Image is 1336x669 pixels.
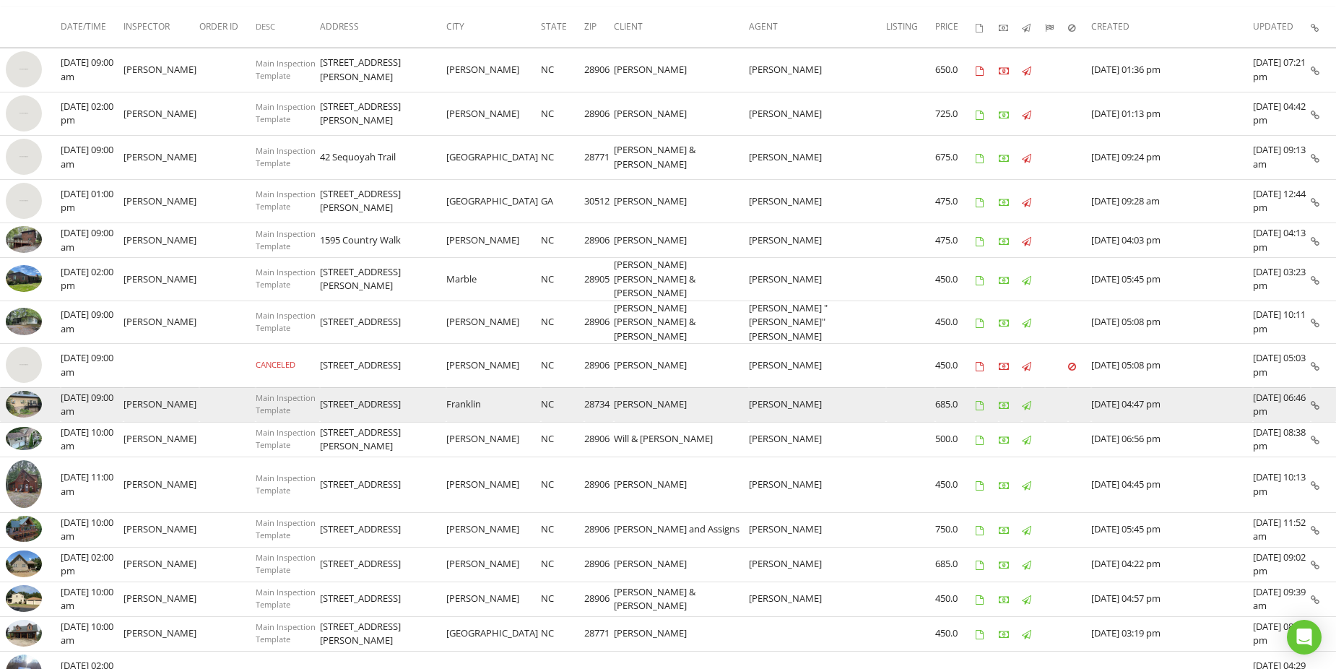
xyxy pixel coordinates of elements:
th: State: Not sorted. [541,7,584,48]
td: [DATE] 06:46 pm [1253,387,1311,422]
td: [DATE] 03:23 pm [1253,258,1311,301]
td: 650.0 [935,48,976,92]
span: Main Inspection Template [256,58,316,81]
span: Agent [749,20,778,33]
td: 475.0 [935,179,976,223]
td: NC [541,512,584,547]
span: City [446,20,464,33]
td: [DATE] 11:00 am [61,457,123,512]
td: [PERSON_NAME] [446,344,541,388]
th: Canceled: Not sorted. [1068,7,1091,48]
td: [PERSON_NAME] [614,92,749,136]
span: Main Inspection Template [256,267,316,290]
span: Main Inspection Template [256,621,316,644]
td: [PERSON_NAME] [123,387,199,422]
td: [PERSON_NAME] [123,457,199,512]
td: 750.0 [935,512,976,547]
td: [DATE] 10:13 pm [1253,457,1311,512]
span: Main Inspection Template [256,517,316,540]
td: [STREET_ADDRESS] [320,512,446,547]
td: [PERSON_NAME] [614,48,749,92]
td: [STREET_ADDRESS][PERSON_NAME] [320,48,446,92]
th: Submitted: Not sorted. [1045,7,1068,48]
span: Main Inspection Template [256,392,316,415]
td: [DATE] 09:39 am [1253,582,1311,616]
td: [PERSON_NAME] [123,223,199,258]
span: Price [935,20,958,33]
td: 28906 [584,582,614,616]
td: [GEOGRAPHIC_DATA] [446,136,541,180]
td: [STREET_ADDRESS] [320,547,446,582]
img: 9304881%2Fcover_photos%2FLItXtrczoPANpvfAR1AB%2Fsmall.jpeg [6,427,42,450]
td: [DATE] 02:00 pm [61,547,123,582]
td: [STREET_ADDRESS] [320,582,446,616]
td: [PERSON_NAME] [123,301,199,344]
td: [DATE] 09:00 am [61,387,123,422]
td: [PERSON_NAME] [749,258,886,301]
td: 450.0 [935,582,976,616]
td: [DATE] 04:45 pm [1091,457,1253,512]
img: streetview [6,347,42,383]
td: 28734 [584,387,614,422]
td: [STREET_ADDRESS][PERSON_NAME] [320,92,446,136]
img: streetview [6,139,42,175]
td: [PERSON_NAME] [123,179,199,223]
td: Marble [446,258,541,301]
td: 450.0 [935,258,976,301]
td: [PERSON_NAME] [123,422,199,457]
td: [DATE] 04:57 pm [1091,582,1253,616]
td: [PERSON_NAME] [614,179,749,223]
td: Franklin [446,387,541,422]
th: Inspector: Not sorted. [123,7,199,48]
td: [PERSON_NAME] [123,616,199,651]
span: Main Inspection Template [256,145,316,168]
td: [PERSON_NAME] [123,582,199,616]
td: 685.0 [935,547,976,582]
span: Inspector [123,20,170,33]
td: [PERSON_NAME] & [PERSON_NAME] [614,582,749,616]
td: 1595 Country Walk [320,223,446,258]
td: [DATE] 09:28 am [1091,179,1253,223]
td: 685.0 [935,387,976,422]
td: [PERSON_NAME] [446,422,541,457]
td: [DATE] 05:45 pm [1091,258,1253,301]
td: [PERSON_NAME] [123,512,199,547]
td: [DATE] 09:00 am [61,301,123,344]
td: [DATE] 10:11 pm [1253,301,1311,344]
td: NC [541,422,584,457]
td: [PERSON_NAME] [614,344,749,388]
td: [PERSON_NAME] [614,457,749,512]
td: [DATE] 01:36 pm [1091,48,1253,92]
td: [DATE] 01:00 pm [61,179,123,223]
td: [STREET_ADDRESS] [320,301,446,344]
th: Price: Not sorted. [935,7,976,48]
td: [DATE] 07:21 pm [1253,48,1311,92]
td: [DATE] 10:00 am [61,512,123,547]
td: [PERSON_NAME] [446,582,541,616]
th: Order ID: Not sorted. [199,7,256,48]
td: [PERSON_NAME] [749,223,886,258]
td: [STREET_ADDRESS] [320,457,446,512]
td: 30512 [584,179,614,223]
td: [DATE] 12:44 pm [1253,179,1311,223]
th: Updated: Not sorted. [1253,7,1311,48]
td: 28906 [584,301,614,344]
td: 28906 [584,48,614,92]
td: [PERSON_NAME] [749,48,886,92]
td: [DATE] 04:13 pm [1253,223,1311,258]
td: 28771 [584,616,614,651]
th: Inspection Details: Not sorted. [1311,7,1336,48]
td: 500.0 [935,422,976,457]
td: [PERSON_NAME] [614,547,749,582]
td: [PERSON_NAME] [614,223,749,258]
td: [PERSON_NAME] [123,136,199,180]
img: 9314402%2Fcover_photos%2FU1weWbktVYzpq4h019cN%2Fsmall.jpg [6,391,42,418]
td: [DATE] 02:00 pm [61,258,123,301]
td: 675.0 [935,136,976,180]
td: NC [541,48,584,92]
td: [STREET_ADDRESS][PERSON_NAME] [320,258,446,301]
td: [DATE] 05:45 pm [1091,512,1253,547]
span: Main Inspection Template [256,472,316,496]
img: 9296364%2Fcover_photos%2FdhvZyBDWRmDRckfdyFhF%2Fsmall.jpg [6,585,42,612]
td: [DATE] 09:00 am [61,344,123,388]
